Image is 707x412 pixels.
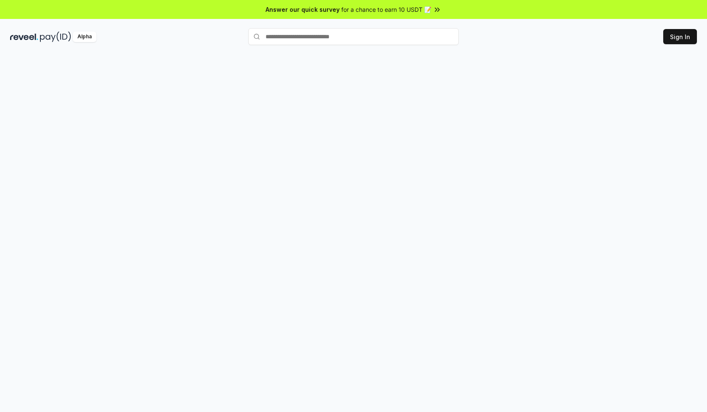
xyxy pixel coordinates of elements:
[341,5,431,14] span: for a chance to earn 10 USDT 📝
[40,32,71,42] img: pay_id
[663,29,697,44] button: Sign In
[266,5,340,14] span: Answer our quick survey
[10,32,38,42] img: reveel_dark
[73,32,96,42] div: Alpha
